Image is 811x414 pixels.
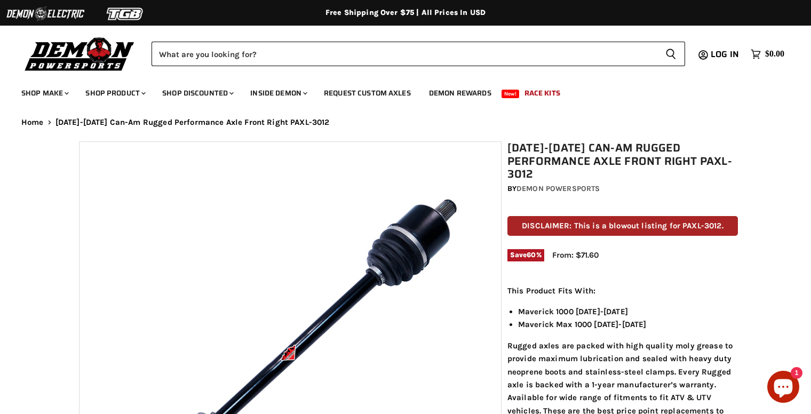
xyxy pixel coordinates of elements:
[152,42,685,66] form: Product
[242,82,314,104] a: Inside Demon
[507,249,544,261] span: Save %
[21,118,44,127] a: Home
[154,82,240,104] a: Shop Discounted
[507,216,738,236] p: DISCLAIMER: This is a blowout listing for PAXL-3012.
[13,82,75,104] a: Shop Make
[85,4,165,24] img: TGB Logo 2
[711,47,739,61] span: Log in
[152,42,657,66] input: Search
[502,90,520,98] span: New!
[765,49,784,59] span: $0.00
[764,371,802,405] inbox-online-store-chat: Shopify online store chat
[421,82,499,104] a: Demon Rewards
[507,183,738,195] div: by
[13,78,782,104] ul: Main menu
[745,46,790,62] a: $0.00
[55,118,330,127] span: [DATE]-[DATE] Can-Am Rugged Performance Axle Front Right PAXL-3012
[21,35,138,73] img: Demon Powersports
[706,50,745,59] a: Log in
[516,82,568,104] a: Race Kits
[552,250,599,260] span: From: $71.60
[77,82,152,104] a: Shop Product
[316,82,419,104] a: Request Custom Axles
[516,184,600,193] a: Demon Powersports
[527,251,536,259] span: 60
[507,284,738,297] p: This Product Fits With:
[518,318,738,331] li: Maverick Max 1000 [DATE]-[DATE]
[518,305,738,318] li: Maverick 1000 [DATE]-[DATE]
[5,4,85,24] img: Demon Electric Logo 2
[507,141,738,181] h1: [DATE]-[DATE] Can-Am Rugged Performance Axle Front Right PAXL-3012
[657,42,685,66] button: Search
